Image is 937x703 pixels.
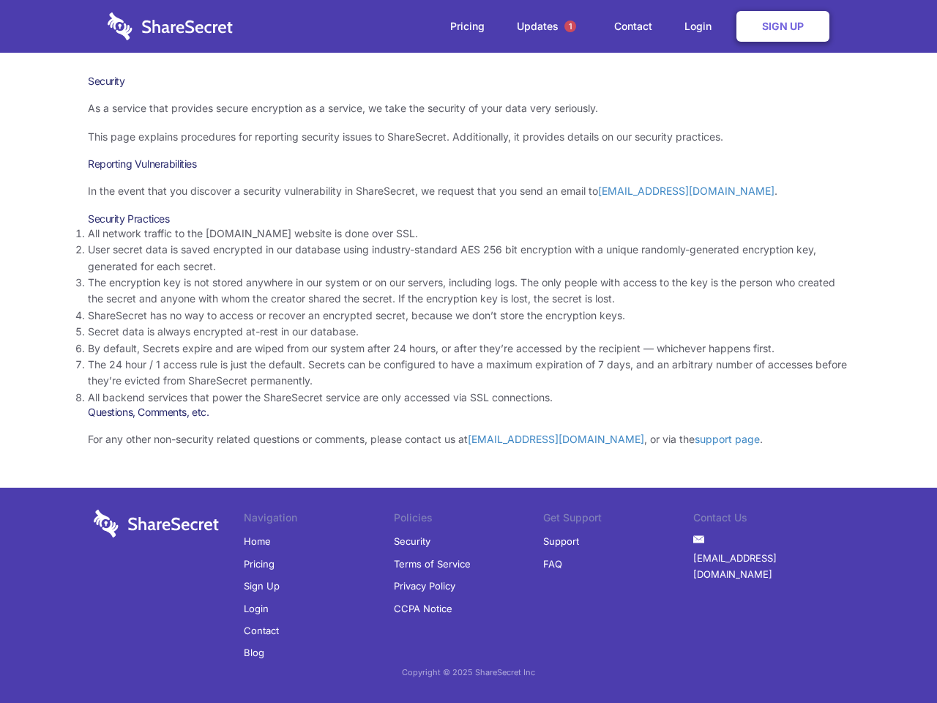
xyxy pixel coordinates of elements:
[394,530,430,552] a: Security
[88,212,849,226] h3: Security Practices
[88,406,849,419] h3: Questions, Comments, etc.
[244,575,280,597] a: Sign Up
[394,510,544,530] li: Policies
[394,598,452,620] a: CCPA Notice
[244,620,279,641] a: Contact
[244,553,275,575] a: Pricing
[88,324,849,340] li: Secret data is always encrypted at-rest in our database.
[88,275,849,308] li: The encryption key is not stored anywhere in our system or on our servers, including logs. The on...
[88,308,849,324] li: ShareSecret has no way to access or recover an encrypted secret, because we don’t store the encry...
[244,530,271,552] a: Home
[244,641,264,663] a: Blog
[88,157,849,171] h3: Reporting Vulnerabilities
[600,4,667,49] a: Contact
[693,547,843,586] a: [EMAIL_ADDRESS][DOMAIN_NAME]
[88,390,849,406] li: All backend services that power the ShareSecret service are only accessed via SSL connections.
[88,242,849,275] li: User secret data is saved encrypted in our database using industry-standard AES 256 bit encryptio...
[436,4,499,49] a: Pricing
[88,357,849,390] li: The 24 hour / 1 access rule is just the default. Secrets can be configured to have a maximum expi...
[695,433,760,445] a: support page
[88,100,849,116] p: As a service that provides secure encryption as a service, we take the security of your data very...
[108,12,233,40] img: logo-wordmark-white-trans-d4663122ce5f474addd5e946df7df03e33cb6a1c49d2221995e7729f52c070b2.svg
[394,575,455,597] a: Privacy Policy
[88,183,849,199] p: In the event that you discover a security vulnerability in ShareSecret, we request that you send ...
[543,510,693,530] li: Get Support
[88,226,849,242] li: All network traffic to the [DOMAIN_NAME] website is done over SSL.
[543,530,579,552] a: Support
[94,510,219,538] img: logo-wordmark-white-trans-d4663122ce5f474addd5e946df7df03e33cb6a1c49d2221995e7729f52c070b2.svg
[693,510,843,530] li: Contact Us
[88,431,849,447] p: For any other non-security related questions or comments, please contact us at , or via the .
[394,553,471,575] a: Terms of Service
[88,129,849,145] p: This page explains procedures for reporting security issues to ShareSecret. Additionally, it prov...
[468,433,644,445] a: [EMAIL_ADDRESS][DOMAIN_NAME]
[598,185,774,197] a: [EMAIL_ADDRESS][DOMAIN_NAME]
[244,598,269,620] a: Login
[564,21,576,32] span: 1
[244,510,394,530] li: Navigation
[88,341,849,357] li: By default, Secrets expire and are wiped from our system after 24 hours, or after they’re accesse...
[543,553,562,575] a: FAQ
[670,4,733,49] a: Login
[88,75,849,88] h1: Security
[736,11,829,42] a: Sign Up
